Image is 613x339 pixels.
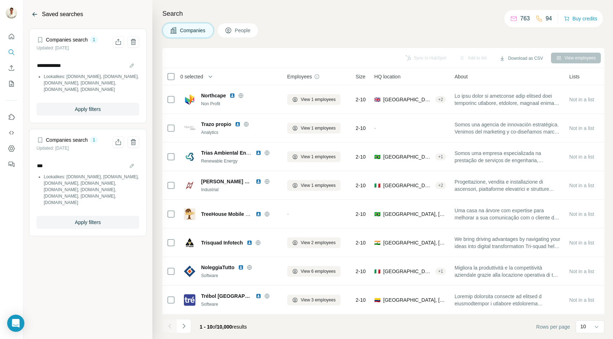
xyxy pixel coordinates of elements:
[383,296,446,304] span: [GEOGRAPHIC_DATA], [GEOGRAPHIC_DATA]
[217,324,232,330] span: 10,000
[301,239,336,246] span: View 2 employees
[356,268,366,275] span: 2-10
[201,292,252,300] span: Trébol [GEOGRAPHIC_DATA] SAS
[201,272,279,279] div: Software
[374,96,380,103] span: 🇬🇧
[180,73,203,80] span: 0 selected
[37,146,69,151] small: Updated: [DATE]
[6,142,17,155] button: Dashboard
[520,14,530,23] p: 763
[374,239,380,246] span: 🇮🇳
[201,239,243,246] span: Trisquad Infotech
[37,161,139,171] input: Search name
[42,10,83,19] h2: Saved searches
[6,7,17,19] img: Avatar
[201,150,300,156] span: Trias Ambiental Engenharia e Consultoria
[455,293,561,307] span: Loremip dolorsita consecte ad elitsed d eiusmodtempor i utlabore etdolorema aliquaenim adm veniam...
[455,150,561,164] span: Somos uma empresa especializada na prestação de serviços de engenharia, consultoria e assessoria ...
[383,182,432,189] span: [GEOGRAPHIC_DATA], [GEOGRAPHIC_DATA], [GEOGRAPHIC_DATA]
[37,45,69,50] small: Updated: [DATE]
[256,211,261,217] img: LinkedIn logo
[44,73,139,93] li: Lookalikes: [DOMAIN_NAME], [DOMAIN_NAME], [DOMAIN_NAME], [DOMAIN_NAME], [DOMAIN_NAME], [DOMAIN_NAME]
[301,182,336,189] span: View 1 employees
[301,297,336,303] span: View 3 employees
[229,93,235,98] img: LinkedIn logo
[256,179,261,184] img: LinkedIn logo
[287,180,341,191] button: View 1 employees
[301,154,336,160] span: View 1 employees
[569,125,594,131] span: Not in a list
[180,27,206,34] span: Companies
[435,268,446,275] div: + 1
[383,153,432,160] span: [GEOGRAPHIC_DATA], [GEOGRAPHIC_DATA]
[235,121,241,127] img: LinkedIn logo
[569,211,594,217] span: Not in a list
[455,207,561,221] span: Uma casa na árvore com expertise para melhorar a sua comunicação com o cliente de forma sustentáv...
[37,60,139,71] input: Search name
[90,37,98,43] div: 1
[374,182,380,189] span: 🇮🇹
[46,36,88,43] h4: Companies search
[37,103,139,116] button: Apply filters
[201,264,234,271] span: NoleggiaTutto
[200,324,247,330] span: results
[6,111,17,124] button: Use Surfe on LinkedIn
[6,77,17,90] button: My lists
[287,94,341,105] button: View 1 employees
[356,182,366,189] span: 2-10
[247,240,252,246] img: LinkedIn logo
[201,187,279,193] div: Industrial
[6,62,17,74] button: Enrich CSV
[201,301,279,307] div: Software
[201,121,231,128] span: Trazo propio
[356,210,366,218] span: 2-10
[113,136,124,148] button: Share filters
[301,96,336,103] span: View 1 employees
[383,239,446,246] span: [GEOGRAPHIC_DATA], [GEOGRAPHIC_DATA]
[494,53,548,64] button: Download as CSV
[287,211,289,217] span: -
[356,296,366,304] span: 2-10
[6,46,17,59] button: Search
[374,210,380,218] span: 🇧🇷
[580,323,586,330] p: 10
[177,319,191,333] button: Navigate to next page
[287,151,341,162] button: View 1 employees
[201,101,279,107] div: Non Profit
[37,216,139,229] button: Apply filters
[6,158,17,171] button: Feedback
[238,265,244,270] img: LinkedIn logo
[374,153,380,160] span: 🇧🇷
[75,219,101,226] span: Apply filters
[569,297,594,303] span: Not in a list
[374,296,380,304] span: 🇨🇴
[564,14,597,24] button: Buy credits
[184,94,195,105] img: Logo of Northcape
[287,73,312,80] span: Employees
[287,237,341,248] button: View 2 employees
[7,315,24,332] div: Open Intercom Messenger
[256,293,261,299] img: LinkedIn logo
[113,36,124,48] button: Share filters
[301,125,336,131] span: View 1 employees
[128,136,139,148] button: Delete saved search
[184,151,195,163] img: Logo of Trias Ambiental Engenharia e Consultoria
[287,266,341,277] button: View 6 employees
[6,126,17,139] button: Use Surfe API
[256,150,261,156] img: LinkedIn logo
[201,129,279,136] div: Analytics
[356,153,366,160] span: 2-10
[455,264,561,279] span: Migliora la produttività e la competitività aziendale grazie alla locazione operativa di tutti i ...
[201,92,226,99] span: Northcape
[374,268,380,275] span: 🇮🇹
[569,183,594,188] span: Not in a list
[44,174,139,206] li: Lookalikes: [DOMAIN_NAME], [DOMAIN_NAME], [DOMAIN_NAME], [DOMAIN_NAME], [DOMAIN_NAME], [DOMAIN_NA...
[546,14,552,23] p: 94
[184,208,195,220] img: Logo of TreeHouse Mobile e Sustentável
[201,178,252,185] span: [PERSON_NAME] S.r.l.
[435,154,446,160] div: + 1
[536,323,570,330] span: Rows per page
[184,180,195,191] img: Logo of Nolasco S.r.l.
[435,96,446,103] div: + 2
[235,27,251,34] span: People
